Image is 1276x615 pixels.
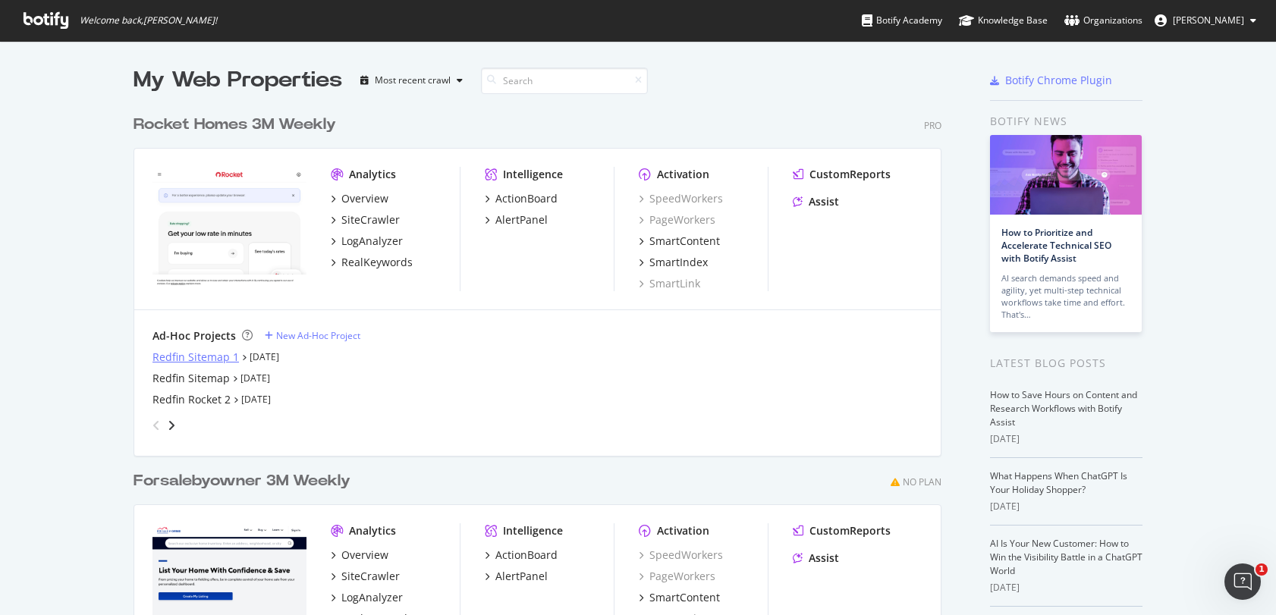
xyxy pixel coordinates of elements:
[152,392,231,407] a: Redfin Rocket 2
[349,523,396,538] div: Analytics
[331,255,413,270] a: RealKeywords
[152,167,306,290] img: www.rocket.com
[1064,13,1142,28] div: Organizations
[1224,563,1261,600] iframe: Intercom live chat
[657,523,709,538] div: Activation
[1001,272,1130,321] div: AI search demands speed and agility, yet multi-step technical workflows take time and effort. Tha...
[990,113,1142,130] div: Botify news
[80,14,217,27] span: Welcome back, [PERSON_NAME] !
[990,388,1137,428] a: How to Save Hours on Content and Research Workflows with Botify Assist
[959,13,1048,28] div: Knowledge Base
[485,569,548,584] a: AlertPanel
[990,581,1142,595] div: [DATE]
[331,191,388,206] a: Overview
[495,191,558,206] div: ActionBoard
[1173,14,1244,27] span: David Britton
[331,569,400,584] a: SiteCrawler
[793,551,839,566] a: Assist
[134,114,336,136] div: Rocket Homes 3M Weekly
[341,212,400,227] div: SiteCrawler
[134,470,350,492] div: Forsalebyowner 3M Weekly
[331,234,403,249] a: LogAnalyzer
[152,328,236,344] div: Ad-Hoc Projects
[495,548,558,563] div: ActionBoard
[1256,563,1268,576] span: 1
[793,167,891,182] a: CustomReports
[341,548,388,563] div: Overview
[639,548,723,563] a: SpeedWorkers
[657,167,709,182] div: Activation
[809,551,839,566] div: Assist
[649,590,720,605] div: SmartContent
[375,76,451,85] div: Most recent crawl
[809,523,891,538] div: CustomReports
[341,255,413,270] div: RealKeywords
[809,167,891,182] div: CustomReports
[134,65,342,96] div: My Web Properties
[639,191,723,206] a: SpeedWorkers
[349,167,396,182] div: Analytics
[639,255,708,270] a: SmartIndex
[649,234,720,249] div: SmartContent
[152,371,230,386] a: Redfin Sitemap
[639,569,715,584] a: PageWorkers
[134,114,342,136] a: Rocket Homes 3M Weekly
[1142,8,1268,33] button: [PERSON_NAME]
[495,212,548,227] div: AlertPanel
[990,432,1142,446] div: [DATE]
[146,413,166,438] div: angle-left
[639,212,715,227] a: PageWorkers
[341,590,403,605] div: LogAnalyzer
[166,418,177,433] div: angle-right
[649,255,708,270] div: SmartIndex
[354,68,469,93] button: Most recent crawl
[990,537,1142,577] a: AI Is Your New Customer: How to Win the Visibility Battle in a ChatGPT World
[341,191,388,206] div: Overview
[485,548,558,563] a: ActionBoard
[250,350,279,363] a: [DATE]
[924,119,941,132] div: Pro
[152,350,239,365] a: Redfin Sitemap 1
[265,329,360,342] a: New Ad-Hoc Project
[503,167,563,182] div: Intelligence
[809,194,839,209] div: Assist
[990,355,1142,372] div: Latest Blog Posts
[862,13,942,28] div: Botify Academy
[341,234,403,249] div: LogAnalyzer
[990,73,1112,88] a: Botify Chrome Plugin
[990,469,1127,496] a: What Happens When ChatGPT Is Your Holiday Shopper?
[990,500,1142,513] div: [DATE]
[485,212,548,227] a: AlertPanel
[990,135,1142,215] img: How to Prioritize and Accelerate Technical SEO with Botify Assist
[481,67,648,94] input: Search
[639,276,700,291] a: SmartLink
[331,212,400,227] a: SiteCrawler
[240,372,270,384] a: [DATE]
[341,569,400,584] div: SiteCrawler
[331,590,403,605] a: LogAnalyzer
[639,590,720,605] a: SmartContent
[485,191,558,206] a: ActionBoard
[793,194,839,209] a: Assist
[639,234,720,249] a: SmartContent
[793,523,891,538] a: CustomReports
[134,470,357,492] a: Forsalebyowner 3M Weekly
[1001,226,1111,265] a: How to Prioritize and Accelerate Technical SEO with Botify Assist
[276,329,360,342] div: New Ad-Hoc Project
[495,569,548,584] div: AlertPanel
[1005,73,1112,88] div: Botify Chrome Plugin
[331,548,388,563] a: Overview
[241,393,271,406] a: [DATE]
[903,475,941,488] div: No Plan
[503,523,563,538] div: Intelligence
